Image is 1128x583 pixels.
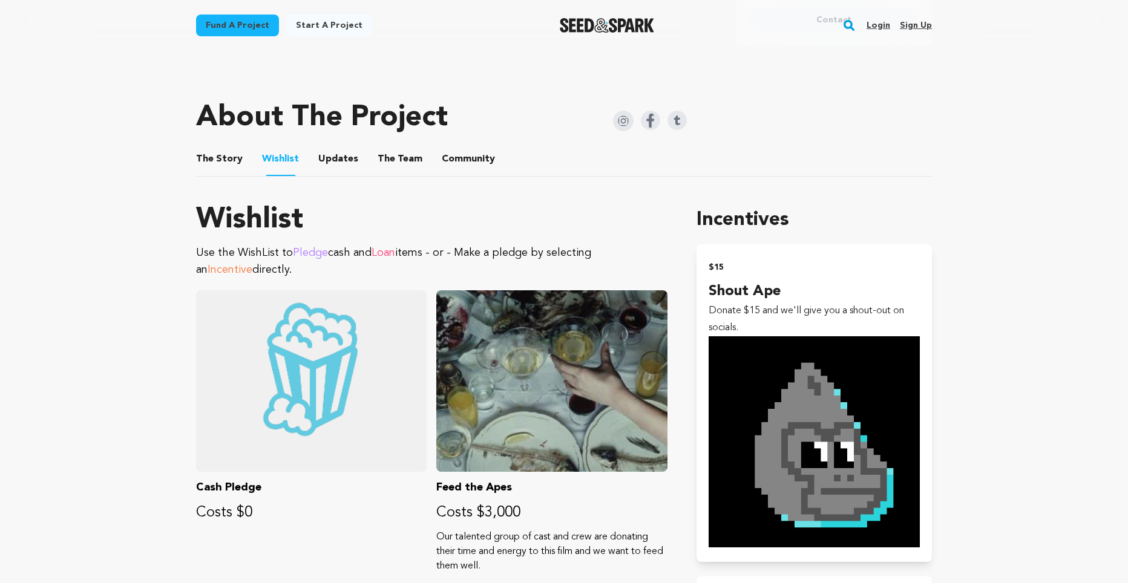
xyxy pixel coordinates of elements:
a: Login [867,16,890,35]
span: Community [442,152,495,166]
h1: About The Project [196,103,448,132]
h4: Shout Ape [709,281,920,302]
p: Feed the Apes [436,479,667,496]
a: Fund a project [196,15,279,36]
img: 1693540352-pixel.gif [709,336,920,547]
a: Sign up [900,16,932,35]
h1: Wishlist [196,206,667,235]
p: Cash Pledge [196,479,427,496]
a: Start a project [286,15,372,36]
span: Updates [318,152,358,166]
button: $15 Shout Ape Donate $15 and we'll give you a shout-out on socials. [697,244,932,562]
h1: Incentives [697,206,932,235]
img: Seed&Spark Facebook Icon [641,111,660,130]
a: Seed&Spark Homepage [560,18,655,33]
span: Incentive [208,264,252,275]
span: Loan [372,247,395,258]
p: Our talented group of cast and crew are donating their time and energy to this film and we want t... [436,530,667,573]
p: Costs $3,000 [436,503,667,523]
span: Pledge [293,247,328,258]
p: Costs $0 [196,503,427,523]
h2: $15 [709,259,920,276]
img: Seed&Spark Logo Dark Mode [560,18,655,33]
p: Use the WishList to cash and items - or - Make a pledge by selecting an directly. [196,244,667,278]
span: Wishlist [262,152,299,166]
span: Donate $15 and we'll give you a shout-out on socials. [709,306,904,333]
span: Story [196,152,243,166]
span: Team [378,152,422,166]
img: Seed&Spark Instagram Icon [613,111,634,131]
span: The [196,152,214,166]
span: The [378,152,395,166]
img: Seed&Spark Tumblr Icon [667,111,687,130]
